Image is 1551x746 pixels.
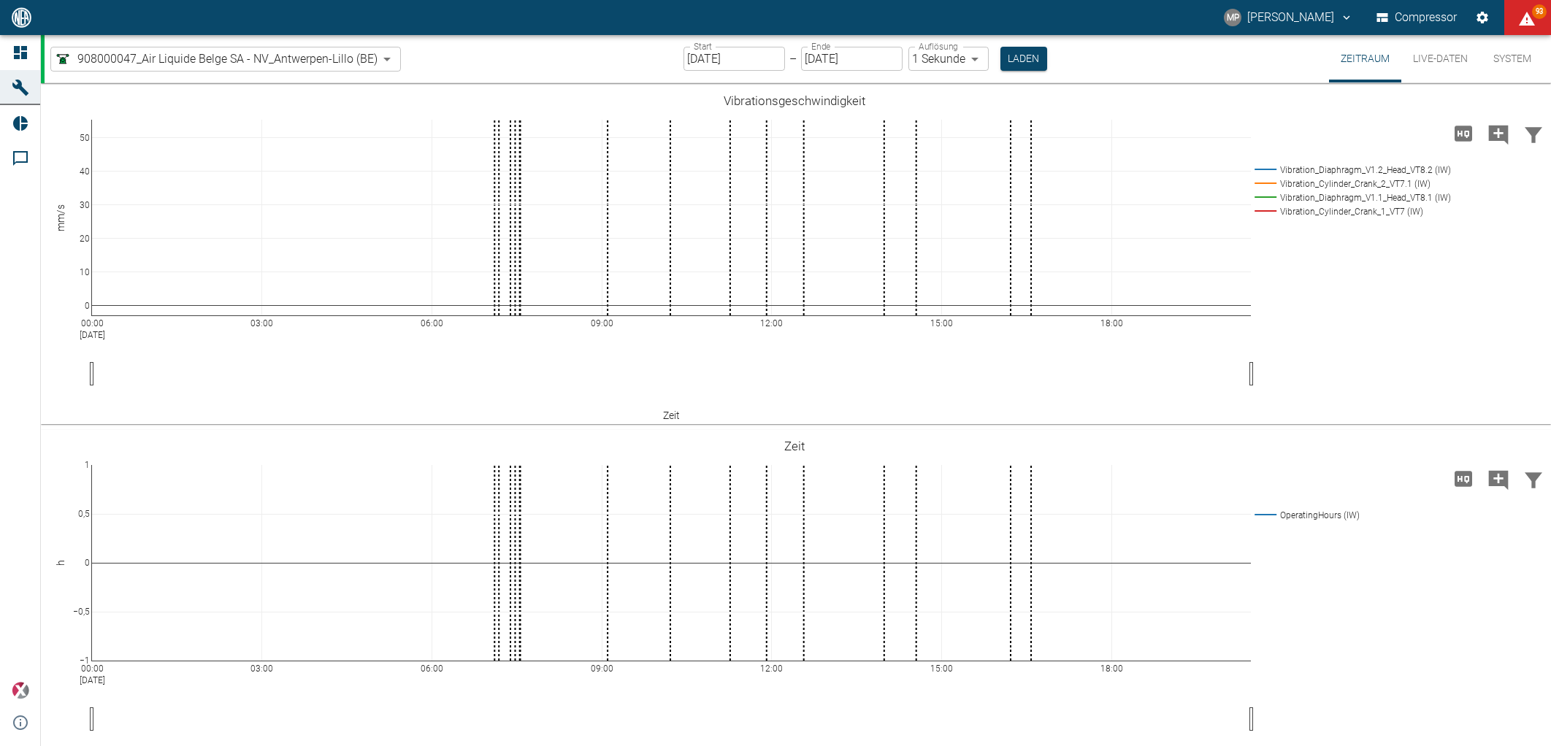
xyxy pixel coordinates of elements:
[1469,4,1496,31] button: Einstellungen
[683,47,785,71] input: DD.MM.YYYY
[789,50,797,67] p: –
[801,47,903,71] input: DD.MM.YYYY
[1401,35,1479,82] button: Live-Daten
[1481,460,1516,498] button: Kommentar hinzufügen
[12,682,29,699] img: Xplore Logo
[1479,35,1545,82] button: System
[1481,115,1516,153] button: Kommentar hinzufügen
[1532,4,1547,19] span: 93
[1446,126,1481,139] span: Hohe Auflösung
[919,40,958,53] label: Auflösung
[811,40,830,53] label: Ende
[1516,115,1551,153] button: Daten filtern
[54,50,378,68] a: 908000047_Air Liquide Belge SA - NV_Antwerpen-Lillo (BE)
[1329,35,1401,82] button: Zeitraum
[1000,47,1047,71] button: Laden
[1224,9,1241,26] div: MP
[1374,4,1460,31] button: Compressor
[1516,460,1551,498] button: Daten filtern
[77,50,378,67] span: 908000047_Air Liquide Belge SA - NV_Antwerpen-Lillo (BE)
[694,40,712,53] label: Start
[908,47,989,71] div: 1 Sekunde
[1446,471,1481,485] span: Hohe Auflösung
[1222,4,1355,31] button: marc.philipps@neac.de
[10,7,33,27] img: logo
